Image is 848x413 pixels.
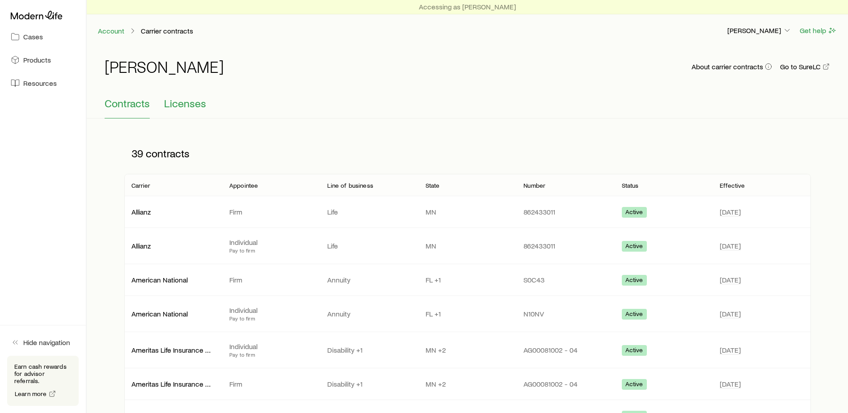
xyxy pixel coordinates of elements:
[625,346,643,356] span: Active
[327,346,411,354] p: Disability +1
[7,333,79,352] button: Hide navigation
[105,58,224,76] h1: [PERSON_NAME]
[426,182,440,189] p: State
[426,241,509,250] p: MN
[426,379,509,388] p: MN +2
[720,241,741,250] span: [DATE]
[720,346,741,354] span: [DATE]
[7,50,79,70] a: Products
[131,241,215,250] p: Allianz
[523,379,607,388] p: AG00081002 - 04
[146,147,190,160] span: contracts
[141,26,193,35] p: Carrier contracts
[720,182,745,189] p: Effective
[229,351,313,358] p: Pay to firm
[229,275,313,284] p: Firm
[327,241,411,250] p: Life
[14,363,72,384] p: Earn cash rewards for advisor referrals.
[105,97,830,118] div: Contracting sub-page tabs
[131,207,215,216] p: Allianz
[720,379,741,388] span: [DATE]
[229,306,313,315] p: Individual
[131,182,151,189] p: Carrier
[131,309,215,318] p: American National
[229,315,313,322] p: Pay to firm
[691,63,772,71] button: About carrier contracts
[625,208,643,218] span: Active
[327,275,411,284] p: Annuity
[7,356,79,406] div: Earn cash rewards for advisor referrals.Learn more
[97,27,125,35] a: Account
[105,97,150,110] span: Contracts
[164,97,206,110] span: Licenses
[426,309,509,318] p: FL +1
[523,182,545,189] p: Number
[523,241,607,250] p: 862433011
[799,25,837,36] button: Get help
[780,63,830,71] a: Go to SureLC
[622,182,639,189] p: Status
[720,275,741,284] span: [DATE]
[229,247,313,254] p: Pay to firm
[523,275,607,284] p: S0C43
[23,79,57,88] span: Resources
[523,346,607,354] p: AG00081002 - 04
[419,2,516,11] p: Accessing as [PERSON_NAME]
[426,275,509,284] p: FL +1
[327,309,411,318] p: Annuity
[229,342,313,351] p: Individual
[327,182,373,189] p: Line of business
[7,73,79,93] a: Resources
[23,32,43,41] span: Cases
[523,309,607,318] p: N10NV
[131,275,215,284] p: American National
[131,379,215,388] p: Ameritas Life Insurance Corp. (Ameritas)
[131,346,215,354] p: Ameritas Life Insurance Corp. (Ameritas)
[7,27,79,46] a: Cases
[426,207,509,216] p: MN
[229,182,258,189] p: Appointee
[327,207,411,216] p: Life
[727,25,792,36] button: [PERSON_NAME]
[229,379,313,388] p: Firm
[131,147,143,160] span: 39
[625,276,643,286] span: Active
[720,309,741,318] span: [DATE]
[23,338,70,347] span: Hide navigation
[229,207,313,216] p: Firm
[727,26,792,35] p: [PERSON_NAME]
[523,207,607,216] p: 862433011
[625,242,643,252] span: Active
[15,391,47,397] span: Learn more
[625,380,643,390] span: Active
[229,238,313,247] p: Individual
[23,55,51,64] span: Products
[625,310,643,320] span: Active
[720,207,741,216] span: [DATE]
[327,379,411,388] p: Disability +1
[426,346,509,354] p: MN +2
